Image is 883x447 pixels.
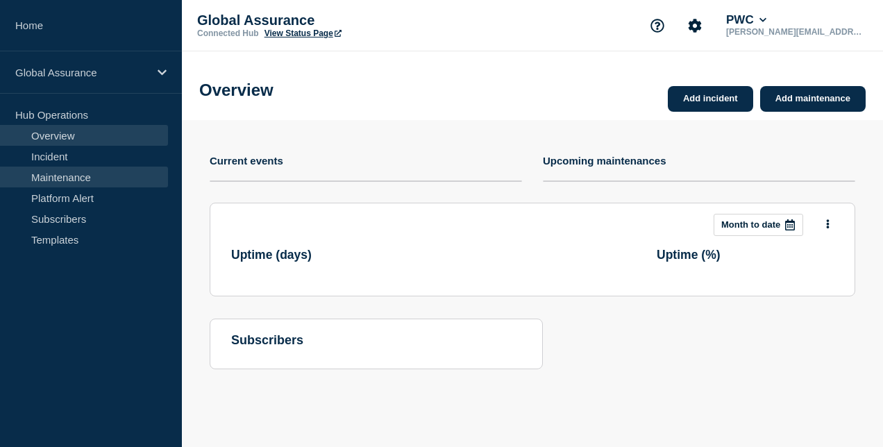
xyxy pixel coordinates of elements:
a: Add incident [668,86,753,112]
p: Global Assurance [197,12,475,28]
h4: subscribers [231,333,521,348]
h1: Overview [199,81,274,100]
h3: Uptime ( % ) [657,248,721,262]
p: Connected Hub [197,28,259,38]
h4: Upcoming maintenances [543,155,666,167]
button: Month to date [714,214,803,236]
a: Add maintenance [760,86,866,112]
p: [PERSON_NAME][EMAIL_ADDRESS][DOMAIN_NAME] [723,27,868,37]
p: Month to date [721,219,780,230]
h3: Uptime ( days ) [231,248,312,262]
h4: Current events [210,155,283,167]
button: Support [643,11,672,40]
a: View Status Page [264,28,342,38]
button: Account settings [680,11,709,40]
p: Global Assurance [15,67,149,78]
button: PWC [723,13,769,27]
